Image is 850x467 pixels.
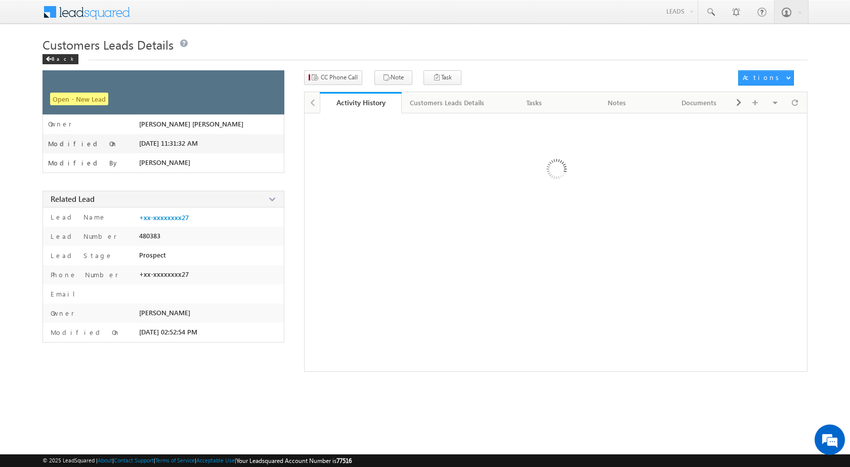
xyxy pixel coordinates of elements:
[48,309,74,318] label: Owner
[321,73,358,82] span: CC Phone Call
[139,251,166,259] span: Prospect
[48,270,118,279] label: Phone Number
[576,92,658,113] a: Notes
[336,457,352,464] span: 77516
[139,232,160,240] span: 480383
[402,92,493,113] a: Customers Leads Details
[42,456,352,465] span: © 2025 LeadSquared | | | | |
[410,97,484,109] div: Customers Leads Details
[658,92,741,113] a: Documents
[48,140,118,148] label: Modified On
[374,70,412,85] button: Note
[48,159,119,167] label: Modified By
[98,457,112,463] a: About
[304,70,362,85] button: CC Phone Call
[155,457,195,463] a: Terms of Service
[139,309,190,317] span: [PERSON_NAME]
[114,457,154,463] a: Contact Support
[48,120,72,128] label: Owner
[48,289,83,299] label: Email
[48,213,106,222] label: Lead Name
[501,97,567,109] div: Tasks
[327,98,395,107] div: Activity History
[51,194,95,204] span: Related Lead
[139,214,189,222] a: +xx-xxxxxxxx27
[42,36,174,53] span: Customers Leads Details
[139,328,197,336] span: [DATE] 02:52:54 PM
[236,457,352,464] span: Your Leadsquared Account Number is
[423,70,461,85] button: Task
[738,70,794,86] button: Actions
[320,92,402,113] a: Activity History
[493,92,576,113] a: Tasks
[743,73,783,82] div: Actions
[139,139,198,147] span: [DATE] 11:31:32 AM
[139,158,190,166] span: [PERSON_NAME]
[196,457,235,463] a: Acceptable Use
[42,54,78,64] div: Back
[503,118,608,223] img: Loading ...
[139,270,189,278] span: +xx-xxxxxxxx27
[48,251,113,260] label: Lead Stage
[139,120,243,128] span: [PERSON_NAME] [PERSON_NAME]
[48,328,120,337] label: Modified On
[48,232,117,241] label: Lead Number
[584,97,649,109] div: Notes
[50,93,108,105] span: Open - New Lead
[666,97,732,109] div: Documents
